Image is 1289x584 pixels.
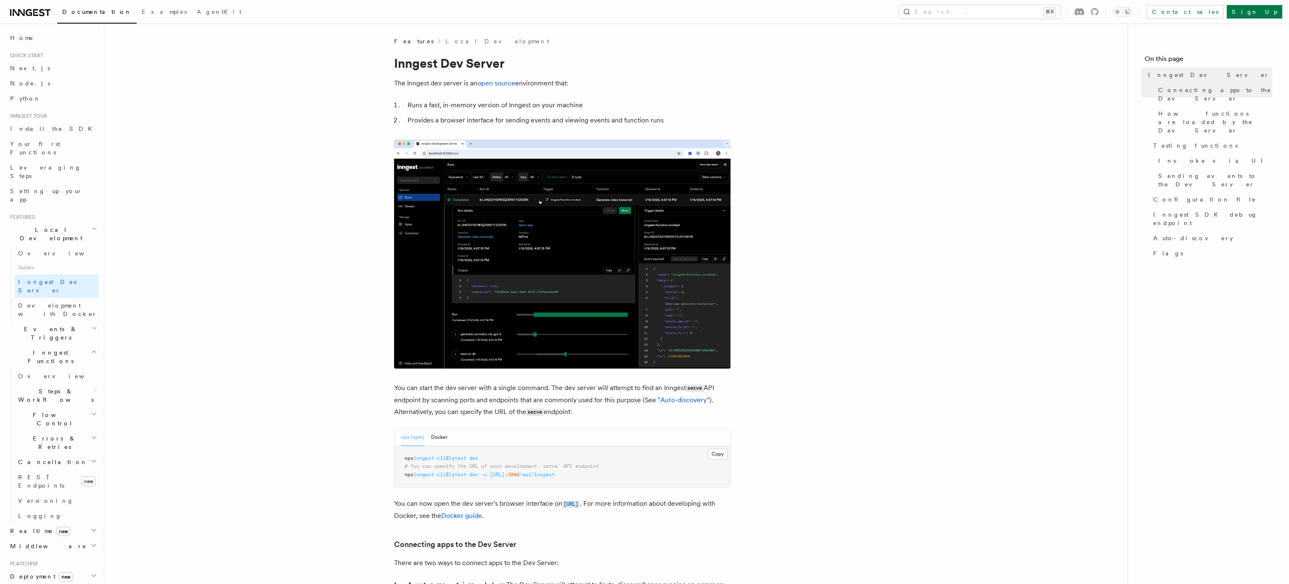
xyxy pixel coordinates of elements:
[15,261,99,274] span: Guides
[7,345,99,369] button: Inngest Functions
[7,539,99,554] button: Middleware
[15,458,87,466] span: Cancellation
[405,463,599,469] span: # You can specify the URL of your development `serve` API endpoint
[15,493,99,508] a: Versioning
[519,472,555,478] span: /api/inngest
[7,523,99,539] button: Realtimenew
[15,431,99,454] button: Errors & Retries
[1153,141,1238,150] span: Testing functions
[7,214,35,220] span: Features
[394,382,731,418] p: You can start the dev server with a single command. The dev server will attempt to find an Innges...
[10,141,60,156] span: Your first Functions
[1158,157,1270,165] span: Invoke via UI
[197,8,241,15] span: AgentKit
[142,8,187,15] span: Examples
[394,56,731,71] h1: Inngest Dev Server
[1148,71,1269,79] span: Inngest Dev Server
[137,3,192,23] a: Examples
[7,348,91,365] span: Inngest Functions
[10,65,50,72] span: Next.js
[18,512,62,519] span: Logging
[1146,5,1223,19] a: Contact sales
[508,472,519,478] span: 3000
[18,250,105,257] span: Overview
[15,387,94,404] span: Steps & Workflows
[18,474,64,489] span: REST Endpoints
[7,91,99,106] a: Python
[405,455,413,461] span: npx
[394,539,516,550] a: Connecting apps to the Dev Server
[7,369,99,523] div: Inngest Functions
[490,472,508,478] span: [URL]:
[7,113,47,119] span: Inngest tour
[7,569,99,584] button: Deploymentnew
[431,429,447,446] button: Docker
[1145,54,1272,67] h4: On this page
[18,302,97,317] span: Development with Docker
[394,557,731,569] p: There are two ways to connect apps to the Dev Server:
[7,325,92,342] span: Events & Triggers
[7,30,99,45] a: Home
[7,246,99,321] div: Local Development
[413,472,466,478] span: inngest-cli@latest
[10,188,82,203] span: Setting up your app
[10,80,50,87] span: Node.js
[192,3,246,23] a: AgentKit
[1153,210,1272,227] span: Inngest SDK debug endpoint
[15,246,99,261] a: Overview
[10,164,81,179] span: Leveraging Steps
[59,572,73,581] span: new
[15,407,99,431] button: Flow Control
[1155,153,1272,168] a: Invoke via UI
[7,542,87,550] span: Middleware
[899,5,1061,19] button: Search...⌘K
[1150,207,1272,231] a: Inngest SDK debug endpoint
[7,160,99,183] a: Leveraging Steps
[15,470,99,493] a: REST Endpointsnew
[562,499,580,507] a: [URL]
[1153,195,1256,204] span: Configuration file
[1155,168,1272,192] a: Sending events to the Dev Server
[7,52,43,59] span: Quick start
[469,455,478,461] span: dev
[57,3,137,24] a: Documentation
[7,183,99,207] a: Setting up your app
[7,61,99,76] a: Next.js
[15,369,99,384] a: Overview
[7,121,99,136] a: Install the SDK
[1150,231,1272,246] a: Auto-discovery
[708,449,728,459] button: Copy
[1150,246,1272,261] a: Flags
[7,136,99,160] a: Your first Functions
[7,226,92,242] span: Local Development
[15,274,99,298] a: Inngest Dev Server
[1155,82,1272,106] a: Connecting apps to the Dev Server
[1153,249,1183,257] span: Flags
[7,572,73,581] span: Deployment
[10,125,97,132] span: Install the SDK
[56,527,70,536] span: new
[7,321,99,345] button: Events & Triggers
[1153,234,1233,242] span: Auto-discovery
[1155,106,1272,138] a: How functions are loaded by the Dev Server
[7,222,99,246] button: Local Development
[394,37,434,45] span: Features
[10,34,34,42] span: Home
[401,429,424,446] button: npx (npm)
[15,384,99,407] button: Steps & Workflows
[15,508,99,523] a: Logging
[413,455,466,461] span: inngest-cli@latest
[1044,8,1056,16] kbd: ⌘K
[10,95,41,102] span: Python
[477,79,515,87] a: open source
[15,298,99,321] a: Development with Docker
[1227,5,1282,19] a: Sign Up
[405,114,731,126] li: Provides a browser interface for sending events and viewing events and function runs
[1150,192,1272,207] a: Configuration file
[18,279,90,294] span: Inngest Dev Server
[660,396,707,404] a: Auto-discovery
[481,472,487,478] span: -u
[1150,138,1272,153] a: Testing functions
[1158,172,1272,188] span: Sending events to the Dev Server
[15,454,99,470] button: Cancellation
